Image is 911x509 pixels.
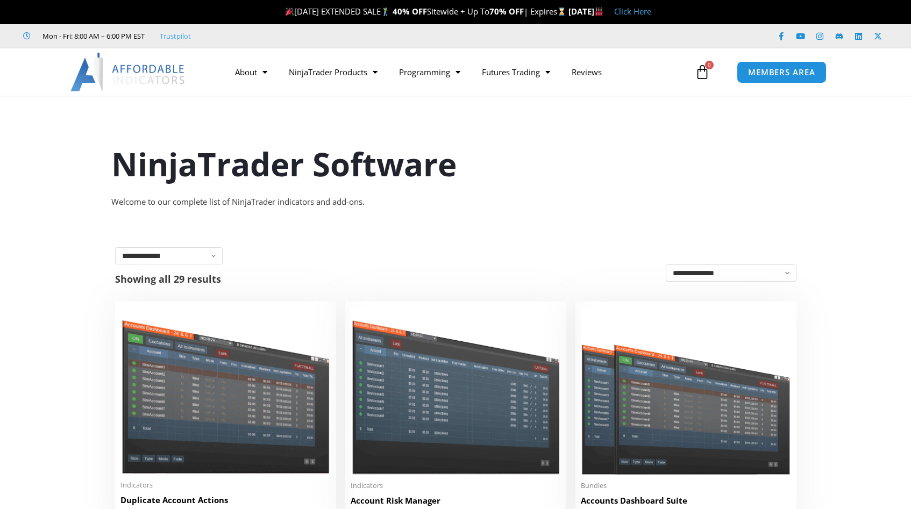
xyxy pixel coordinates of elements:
[595,8,603,16] img: 🏭
[388,60,471,84] a: Programming
[471,60,561,84] a: Futures Trading
[278,60,388,84] a: NinjaTrader Products
[351,481,561,490] span: Indicators
[120,307,331,474] img: Duplicate Account Actions
[115,274,221,284] p: Showing all 29 results
[666,264,796,282] select: Shop order
[581,495,791,506] h2: Accounts Dashboard Suite
[679,56,726,88] a: 0
[351,495,561,506] h2: Account Risk Manager
[737,61,827,83] a: MEMBERS AREA
[705,61,714,69] span: 0
[581,307,791,475] img: Accounts Dashboard Suite
[568,6,603,17] strong: [DATE]
[40,30,145,42] span: Mon - Fri: 8:00 AM – 6:00 PM EST
[70,53,186,91] img: LogoAI | Affordable Indicators – NinjaTrader
[748,68,815,76] span: MEMBERS AREA
[224,60,692,84] nav: Menu
[351,307,561,474] img: Account Risk Manager
[489,6,524,17] strong: 70% OFF
[160,30,191,42] a: Trustpilot
[111,141,800,187] h1: NinjaTrader Software
[111,195,800,210] div: Welcome to our complete list of NinjaTrader indicators and add-ons.
[614,6,651,17] a: Click Here
[224,60,278,84] a: About
[381,8,389,16] img: 🏌️‍♂️
[561,60,613,84] a: Reviews
[581,481,791,490] span: Bundles
[120,494,331,506] h2: Duplicate Account Actions
[283,6,568,17] span: [DATE] EXTENDED SALE Sitewide + Up To | Expires
[393,6,427,17] strong: 40% OFF
[120,481,331,490] span: Indicators
[286,8,294,16] img: 🎉
[558,8,566,16] img: ⌛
